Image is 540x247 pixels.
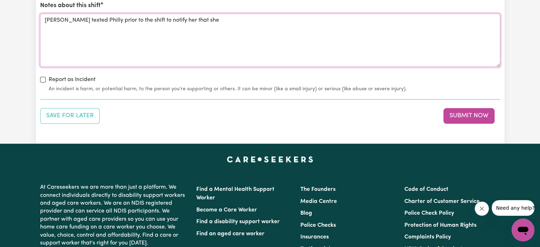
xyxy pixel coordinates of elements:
a: Media Centre [300,199,337,204]
a: Police Checks [300,222,336,228]
a: Find a Mental Health Support Worker [196,187,274,201]
a: Find an aged care worker [196,231,264,237]
a: Charter of Customer Service [404,199,480,204]
a: The Founders [300,187,336,192]
a: Find a disability support worker [196,219,280,225]
a: Careseekers home page [227,156,313,162]
button: Submit your job report [443,108,495,124]
iframe: Message from company [492,200,534,216]
a: Protection of Human Rights [404,222,476,228]
a: Complaints Policy [404,234,451,240]
small: An incident is harm, or potential harm, to the person you're supporting or others. It can be mino... [49,85,500,93]
label: Notes about this shift [40,1,100,10]
iframe: Close message [475,202,489,216]
a: Insurances [300,234,329,240]
span: Need any help? [4,5,43,11]
a: Blog [300,210,312,216]
label: Report as Incident [49,75,96,84]
iframe: Button to launch messaging window [512,219,534,241]
a: Become a Care Worker [196,207,257,213]
button: Save your job report [40,108,100,124]
a: Code of Conduct [404,187,448,192]
a: Police Check Policy [404,210,454,216]
textarea: [PERSON_NAME] texted Philly prior to the shift to notify her that she [40,14,500,67]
